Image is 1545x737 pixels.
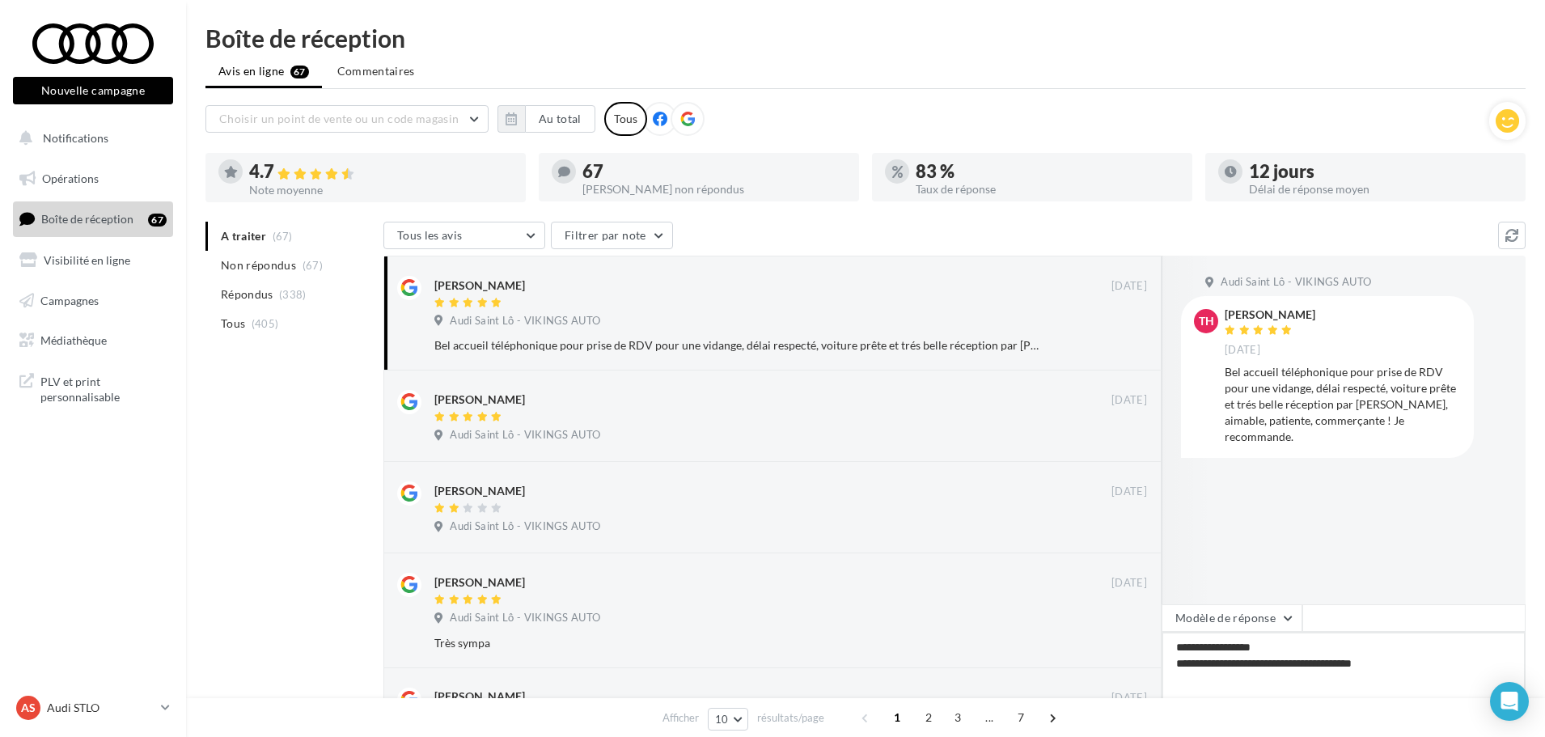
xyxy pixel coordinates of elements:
span: Commentaires [337,63,415,79]
button: Au total [525,105,595,133]
span: 10 [715,713,729,726]
div: 67 [582,163,846,180]
span: Audi Saint Lô - VIKINGS AUTO [1221,275,1371,290]
div: [PERSON_NAME] [434,574,525,591]
button: Au total [497,105,595,133]
div: Note moyenne [249,184,513,196]
span: Opérations [42,172,99,185]
span: ... [976,705,1002,731]
div: [PERSON_NAME] [434,688,525,705]
div: Open Intercom Messenger [1490,682,1529,721]
span: [DATE] [1111,279,1147,294]
div: 4.7 [249,163,513,181]
div: [PERSON_NAME] [1225,309,1315,320]
span: Répondus [221,286,273,303]
span: AS [21,700,36,716]
div: 67 [148,214,167,227]
button: Notifications [10,121,170,155]
span: (338) [279,288,307,301]
div: [PERSON_NAME] [434,483,525,499]
div: Très sympa [434,635,1042,651]
span: TH [1199,313,1214,329]
div: Tous [604,102,647,136]
span: PLV et print personnalisable [40,371,167,405]
div: [PERSON_NAME] non répondus [582,184,846,195]
span: Non répondus [221,257,296,273]
span: Afficher [662,710,699,726]
div: Bel accueil téléphonique pour prise de RDV pour une vidange, délai respecté, voiture prête et tré... [1225,364,1461,445]
a: Boîte de réception67 [10,201,176,236]
span: Audi Saint Lô - VIKINGS AUTO [450,314,600,328]
a: Visibilité en ligne [10,244,176,277]
div: Bel accueil téléphonique pour prise de RDV pour une vidange, délai respecté, voiture prête et tré... [434,337,1042,354]
span: Campagnes [40,293,99,307]
span: Notifications [43,131,108,145]
div: [PERSON_NAME] [434,277,525,294]
span: Choisir un point de vente ou un code magasin [219,112,459,125]
div: Boîte de réception [205,26,1526,50]
span: Tous les avis [397,228,463,242]
span: Audi Saint Lô - VIKINGS AUTO [450,428,600,443]
span: Tous [221,316,245,332]
span: [DATE] [1111,691,1147,705]
span: Médiathèque [40,333,107,347]
button: Tous les avis [383,222,545,249]
button: Choisir un point de vente ou un code magasin [205,105,489,133]
button: 10 [708,708,749,731]
button: Nouvelle campagne [13,77,173,104]
span: (405) [252,317,279,330]
span: 3 [945,705,971,731]
p: Audi STLO [47,700,154,716]
span: [DATE] [1111,485,1147,499]
span: [DATE] [1111,393,1147,408]
a: Campagnes [10,284,176,318]
span: 2 [916,705,942,731]
div: Taux de réponse [916,184,1179,195]
span: [DATE] [1111,576,1147,591]
span: Visibilité en ligne [44,253,130,267]
a: Médiathèque [10,324,176,358]
span: résultats/page [757,710,824,726]
div: Délai de réponse moyen [1249,184,1513,195]
button: Filtrer par note [551,222,673,249]
button: Modèle de réponse [1162,604,1302,632]
div: [PERSON_NAME] [434,392,525,408]
a: AS Audi STLO [13,693,173,723]
a: PLV et print personnalisable [10,364,176,412]
span: (67) [303,259,323,272]
span: [DATE] [1225,343,1260,358]
a: Opérations [10,162,176,196]
span: Audi Saint Lô - VIKINGS AUTO [450,519,600,534]
span: 7 [1008,705,1034,731]
span: 1 [884,705,910,731]
div: 83 % [916,163,1179,180]
div: 12 jours [1249,163,1513,180]
span: Boîte de réception [41,212,133,226]
span: Audi Saint Lô - VIKINGS AUTO [450,611,600,625]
